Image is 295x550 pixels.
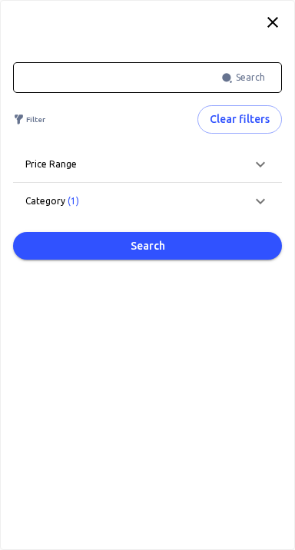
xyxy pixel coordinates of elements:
[13,232,282,260] button: Search
[25,194,79,208] p: Category
[13,183,282,220] div: Category (1)
[13,146,282,183] div: Price range
[197,105,282,134] button: Clear filters
[26,114,45,125] p: Filter
[25,157,77,171] p: Price range
[68,196,79,206] span: (1)
[236,70,265,85] span: Search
